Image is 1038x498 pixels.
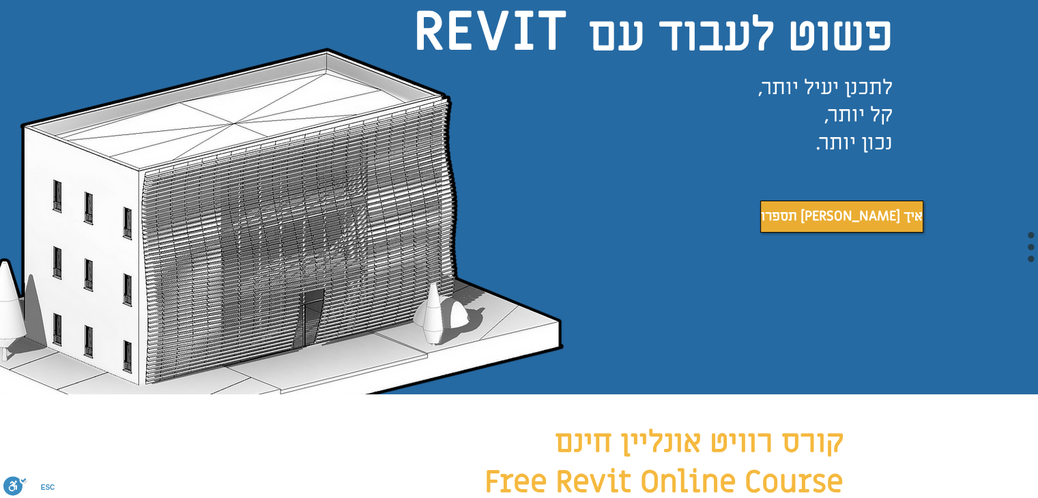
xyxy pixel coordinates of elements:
span: פשוט לעבוד עם [588,3,893,66]
span: תספרו [PERSON_NAME] איך [761,205,923,227]
span: לתכנן יעיל יותר, קל יותר, נכון יותר. [758,74,893,157]
a: תספרו לי איך [760,201,923,233]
